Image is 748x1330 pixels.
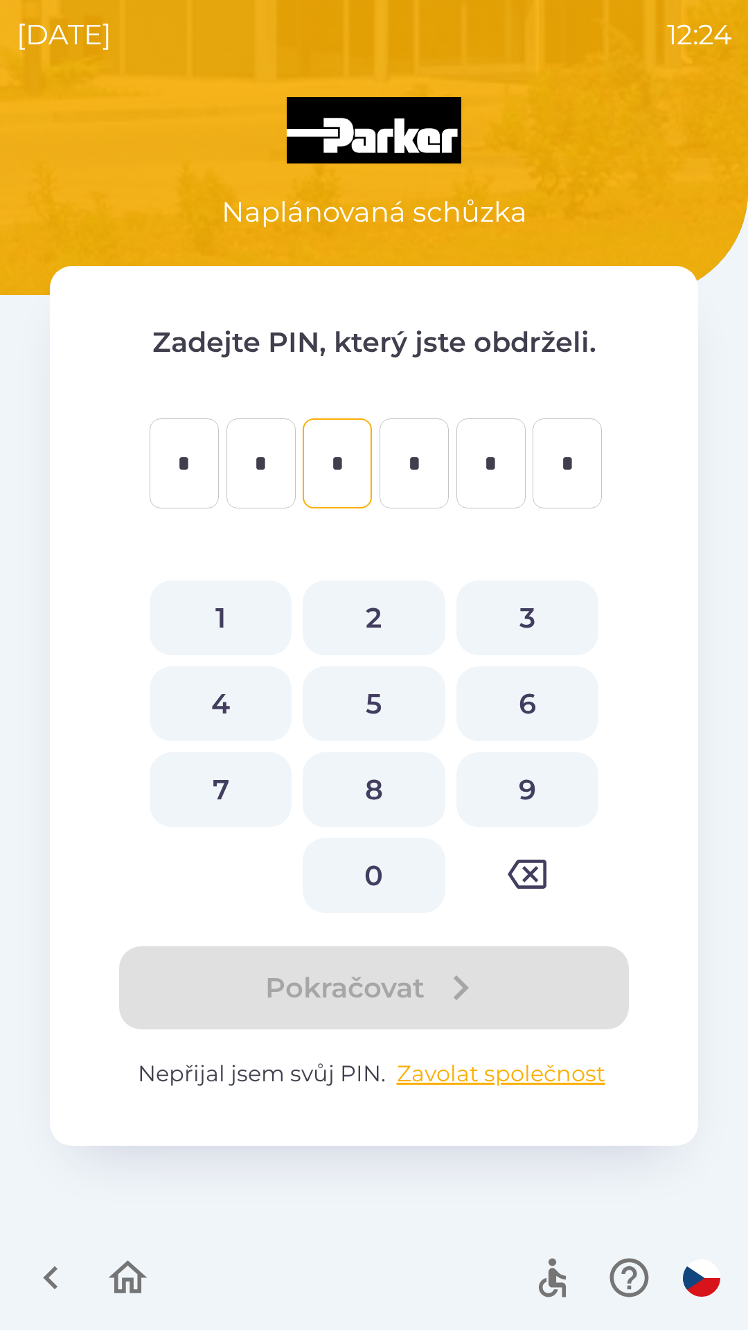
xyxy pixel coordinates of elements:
[667,14,731,55] p: 12:24
[150,752,292,827] button: 7
[391,1057,611,1090] button: Zavolat společnost
[456,752,598,827] button: 9
[303,666,445,741] button: 5
[303,838,445,913] button: 0
[222,191,527,233] p: Naplánovaná schůzka
[303,580,445,655] button: 2
[150,580,292,655] button: 1
[17,14,112,55] p: [DATE]
[105,1057,643,1090] p: Nepřijal jsem svůj PIN.
[50,97,698,163] img: Logo
[150,666,292,741] button: 4
[105,321,643,363] p: Zadejte PIN, který jste obdrželi.
[456,666,598,741] button: 6
[456,580,598,655] button: 3
[303,752,445,827] button: 8
[683,1259,720,1297] img: cs flag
